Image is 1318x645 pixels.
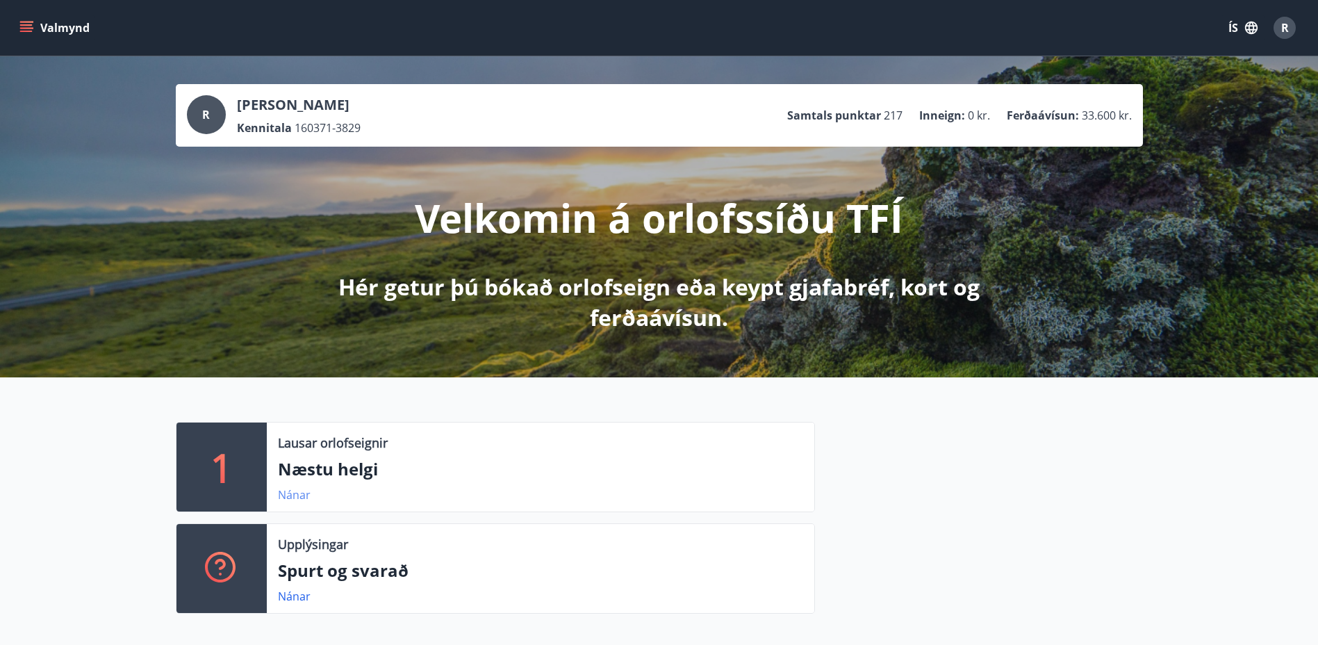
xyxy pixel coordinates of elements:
[787,108,881,123] p: Samtals punktar
[1007,108,1079,123] p: Ferðaávísun :
[295,120,361,136] span: 160371-3829
[293,272,1026,333] p: Hér getur þú bókað orlofseign eða keypt gjafabréf, kort og ferðaávísun.
[202,107,210,122] span: R
[884,108,903,123] span: 217
[278,487,311,503] a: Nánar
[237,95,361,115] p: [PERSON_NAME]
[278,434,388,452] p: Lausar orlofseignir
[415,191,903,244] p: Velkomin á orlofssíðu TFÍ
[1082,108,1132,123] span: 33.600 kr.
[17,15,95,40] button: menu
[919,108,965,123] p: Inneign :
[278,559,803,582] p: Spurt og svarað
[278,535,348,553] p: Upplýsingar
[237,120,292,136] p: Kennitala
[1268,11,1301,44] button: R
[1221,15,1265,40] button: ÍS
[278,589,311,604] a: Nánar
[278,457,803,481] p: Næstu helgi
[211,441,233,493] p: 1
[1281,20,1289,35] span: R
[968,108,990,123] span: 0 kr.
